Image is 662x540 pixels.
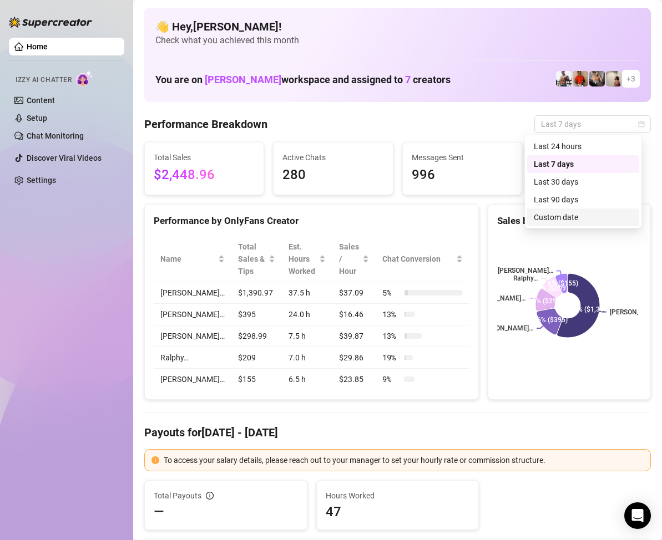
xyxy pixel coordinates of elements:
span: 9 % [382,373,400,385]
span: Active Chats [282,151,383,164]
span: info-circle [206,492,214,500]
img: logo-BBDzfeDw.svg [9,17,92,28]
td: [PERSON_NAME]… [154,325,231,347]
span: exclamation-circle [151,456,159,464]
td: 24.0 h [282,304,333,325]
span: Sales / Hour [339,241,360,277]
a: Home [27,42,48,51]
div: Last 30 days [534,176,633,188]
div: Custom date [534,211,633,223]
span: Last 7 days [541,116,644,133]
a: Discover Viral Videos [27,154,102,162]
h1: You are on workspace and assigned to creators [155,74,451,86]
span: Total Sales & Tips [238,241,266,277]
img: JUSTIN [556,71,572,86]
div: Custom date [527,208,639,226]
span: 47 [326,503,470,521]
div: Last 24 hours [534,140,633,152]
text: Ralphy… [513,274,538,282]
span: 13 % [382,330,400,342]
a: Settings [27,176,56,185]
td: 37.5 h [282,282,333,304]
span: 7 [405,74,411,85]
span: + 3 [626,73,635,85]
span: Messages Sent [412,151,513,164]
span: 13 % [382,308,400,320]
td: $29.86 [332,347,376,369]
div: Sales by OnlyFans Creator [497,213,641,228]
a: Content [27,96,55,105]
td: 7.5 h [282,325,333,347]
span: Izzy AI Chatter [16,75,72,85]
td: Ralphy… [154,347,231,369]
a: Chat Monitoring [27,131,84,140]
td: [PERSON_NAME]… [154,369,231,390]
span: 996 [412,165,513,186]
h4: Payouts for [DATE] - [DATE] [144,425,651,440]
th: Total Sales & Tips [231,236,282,282]
span: Name [160,253,216,265]
div: Last 90 days [534,193,633,206]
td: $23.85 [332,369,376,390]
div: Last 7 days [527,155,639,173]
div: Last 7 days [534,158,633,170]
text: [PERSON_NAME]… [498,267,553,275]
span: 280 [282,165,383,186]
span: Total Payouts [154,490,201,502]
td: [PERSON_NAME]… [154,282,231,304]
td: $16.46 [332,304,376,325]
div: Est. Hours Worked [289,241,317,277]
td: $298.99 [231,325,282,347]
a: Setup [27,114,47,123]
img: AI Chatter [76,70,93,86]
div: Last 90 days [527,191,639,208]
span: Check what you achieved this month [155,34,640,47]
div: Performance by OnlyFans Creator [154,213,469,228]
img: Justin [573,71,588,86]
th: Name [154,236,231,282]
td: 7.0 h [282,347,333,369]
span: 5 % [382,287,400,299]
img: George [589,71,605,86]
td: $37.09 [332,282,376,304]
td: 6.5 h [282,369,333,390]
td: [PERSON_NAME]… [154,304,231,325]
span: — [154,503,164,521]
td: $209 [231,347,282,369]
div: Last 30 days [527,173,639,191]
text: [PERSON_NAME]… [478,324,533,332]
span: Chat Conversion [382,253,454,265]
span: $2,448.96 [154,165,255,186]
td: $395 [231,304,282,325]
td: $155 [231,369,282,390]
div: Open Intercom Messenger [624,502,651,529]
td: $1,390.97 [231,282,282,304]
th: Chat Conversion [376,236,469,282]
span: 19 % [382,351,400,364]
span: calendar [638,121,645,128]
text: [PERSON_NAME]… [471,294,526,302]
div: To access your salary details, please reach out to your manager to set your hourly rate or commis... [164,454,644,466]
span: Hours Worked [326,490,470,502]
img: Ralphy [606,71,621,86]
span: [PERSON_NAME] [205,74,281,85]
th: Sales / Hour [332,236,376,282]
td: $39.87 [332,325,376,347]
span: Total Sales [154,151,255,164]
h4: 👋 Hey, [PERSON_NAME] ! [155,19,640,34]
h4: Performance Breakdown [144,116,267,132]
div: Last 24 hours [527,137,639,155]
